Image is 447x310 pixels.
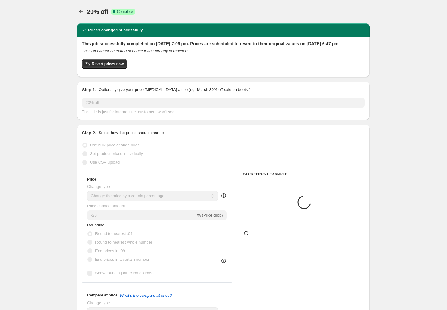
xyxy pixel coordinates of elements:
h6: STOREFRONT EXAMPLE [243,172,365,177]
button: Price change jobs [77,7,86,16]
button: Revert prices now [82,59,127,69]
span: End prices in a certain number [95,257,149,262]
h2: This job successfully completed on [DATE] 7:09 pm. Prices are scheduled to revert to their origin... [82,41,365,47]
h3: Compare at price [87,293,117,298]
span: Change type [87,184,110,189]
span: This title is just for internal use, customers won't see it [82,109,177,114]
p: Optionally give your price [MEDICAL_DATA] a title (eg "March 30% off sale on boots") [99,87,250,93]
input: 30% off holiday sale [82,98,365,108]
h2: Prices changed successfully [88,27,143,33]
div: help [221,193,227,199]
span: Use bulk price change rules [90,143,139,147]
span: Round to nearest .01 [95,231,132,236]
span: Use CSV upload [90,160,120,165]
span: Show rounding direction options? [95,271,154,275]
span: % (Price drop) [197,213,223,217]
p: Select how the prices should change [99,130,164,136]
input: -15 [87,210,196,220]
button: What's the compare at price? [120,293,172,298]
h2: Step 2. [82,130,96,136]
span: Set product prices individually [90,151,143,156]
span: Rounding [87,223,104,227]
span: Price change amount [87,204,125,208]
span: Complete [117,9,133,14]
i: This job cannot be edited because it has already completed. [82,49,189,53]
span: Revert prices now [92,62,124,66]
h2: Step 1. [82,87,96,93]
span: Round to nearest whole number [95,240,152,244]
h3: Price [87,177,96,182]
span: End prices in .99 [95,248,125,253]
span: Change type [87,300,110,305]
span: 20% off [87,8,108,15]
